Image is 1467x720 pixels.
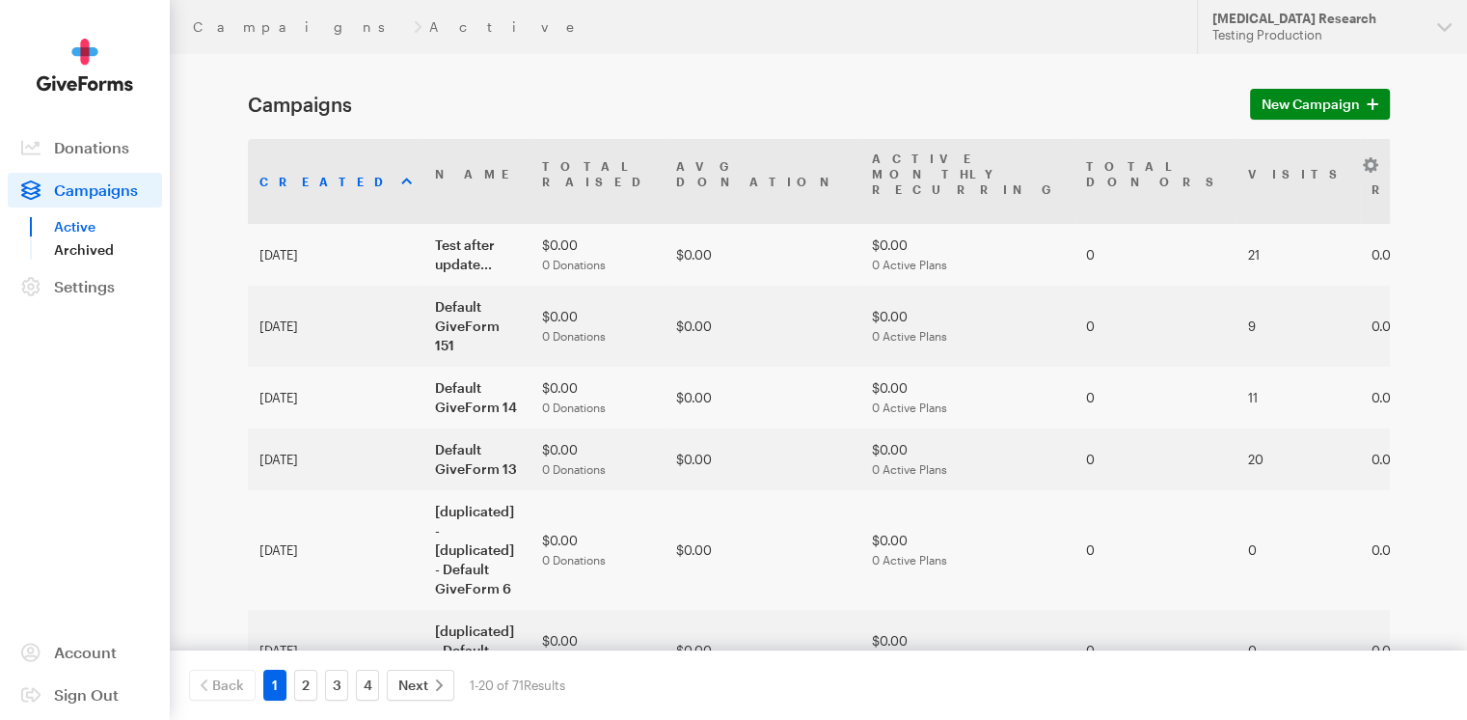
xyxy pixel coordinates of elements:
[1074,490,1236,610] td: 0
[248,93,1227,116] h1: Campaigns
[423,367,530,429] td: Default GiveForm 14
[248,429,423,490] td: [DATE]
[423,286,530,367] td: Default GiveForm 151
[54,215,162,238] a: Active
[37,39,133,92] img: GiveForms
[872,401,947,414] span: 0 Active Plans
[860,224,1074,286] td: $0.00
[423,429,530,490] td: Default GiveForm 13
[530,224,665,286] td: $0.00
[54,180,138,199] span: Campaigns
[248,286,423,367] td: [DATE]
[860,139,1074,224] th: Active MonthlyRecurring: activate to sort column ascending
[294,670,317,701] a: 2
[665,429,860,490] td: $0.00
[665,367,860,429] td: $0.00
[1236,490,1360,610] td: 0
[398,674,428,697] span: Next
[872,553,947,567] span: 0 Active Plans
[542,462,606,476] span: 0 Donations
[8,130,162,165] a: Donations
[8,678,162,712] a: Sign Out
[8,173,162,208] a: Campaigns
[54,238,162,262] a: Archived
[54,643,117,661] span: Account
[423,490,530,610] td: [duplicated] - [duplicated] - Default GiveForm 6
[8,269,162,304] a: Settings
[193,19,406,35] a: Campaigns
[54,277,115,295] span: Settings
[54,138,129,156] span: Donations
[860,490,1074,610] td: $0.00
[665,139,860,224] th: AvgDonation: activate to sort column ascending
[530,490,665,610] td: $0.00
[542,258,606,271] span: 0 Donations
[530,610,665,691] td: $0.00
[860,429,1074,490] td: $0.00
[1074,286,1236,367] td: 0
[1236,610,1360,691] td: 0
[542,553,606,567] span: 0 Donations
[1074,429,1236,490] td: 0
[423,610,530,691] td: [duplicated] - Default GiveForm 7
[356,670,379,701] a: 4
[1074,139,1236,224] th: TotalDonors: activate to sort column ascending
[1074,610,1236,691] td: 0
[1074,224,1236,286] td: 0
[1250,89,1390,120] a: New Campaign
[1236,429,1360,490] td: 20
[248,610,423,691] td: [DATE]
[1074,367,1236,429] td: 0
[1262,93,1360,116] span: New Campaign
[530,367,665,429] td: $0.00
[872,258,947,271] span: 0 Active Plans
[665,286,860,367] td: $0.00
[1212,27,1422,43] div: Testing Production
[665,610,860,691] td: $0.00
[665,224,860,286] td: $0.00
[1212,11,1422,27] div: [MEDICAL_DATA] Research
[1236,224,1360,286] td: 21
[542,329,606,343] span: 0 Donations
[1236,367,1360,429] td: 11
[872,462,947,476] span: 0 Active Plans
[860,610,1074,691] td: $0.00
[860,286,1074,367] td: $0.00
[8,635,162,670] a: Account
[248,139,423,224] th: Created: activate to sort column ascending
[530,286,665,367] td: $0.00
[325,670,348,701] a: 3
[860,367,1074,429] td: $0.00
[530,139,665,224] th: TotalRaised: activate to sort column ascending
[470,670,565,701] div: 1-20 of 71
[1236,286,1360,367] td: 9
[248,224,423,286] td: [DATE]
[248,367,423,429] td: [DATE]
[423,139,530,224] th: Name: activate to sort column ascending
[423,224,530,286] td: Test after update...
[530,429,665,490] td: $0.00
[54,685,119,704] span: Sign Out
[524,678,565,693] span: Results
[665,490,860,610] td: $0.00
[872,329,947,343] span: 0 Active Plans
[387,670,454,701] a: Next
[542,401,606,414] span: 0 Donations
[248,490,423,610] td: [DATE]
[1236,139,1360,224] th: Visits: activate to sort column ascending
